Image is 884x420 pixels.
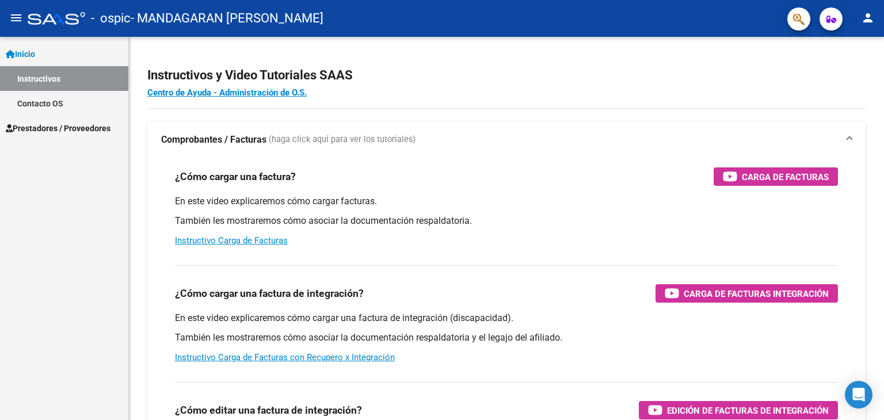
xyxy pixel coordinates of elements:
[175,402,362,418] h3: ¿Cómo editar una factura de integración?
[6,122,110,135] span: Prestadores / Proveedores
[667,403,829,418] span: Edición de Facturas de integración
[175,195,838,208] p: En este video explicaremos cómo cargar facturas.
[175,352,395,362] a: Instructivo Carga de Facturas con Recupero x Integración
[656,284,838,303] button: Carga de Facturas Integración
[639,401,838,419] button: Edición de Facturas de integración
[91,6,131,31] span: - ospic
[175,285,364,301] h3: ¿Cómo cargar una factura de integración?
[175,235,288,246] a: Instructivo Carga de Facturas
[161,133,266,146] strong: Comprobantes / Facturas
[742,170,829,184] span: Carga de Facturas
[269,133,416,146] span: (haga click aquí para ver los tutoriales)
[147,121,866,158] mat-expansion-panel-header: Comprobantes / Facturas (haga click aquí para ver los tutoriales)
[9,11,23,25] mat-icon: menu
[6,48,35,60] span: Inicio
[714,167,838,186] button: Carga de Facturas
[845,381,872,408] div: Open Intercom Messenger
[147,87,307,98] a: Centro de Ayuda - Administración de O.S.
[175,331,838,344] p: También les mostraremos cómo asociar la documentación respaldatoria y el legajo del afiliado.
[131,6,323,31] span: - MANDAGARAN [PERSON_NAME]
[175,215,838,227] p: También les mostraremos cómo asociar la documentación respaldatoria.
[147,64,866,86] h2: Instructivos y Video Tutoriales SAAS
[861,11,875,25] mat-icon: person
[175,312,838,324] p: En este video explicaremos cómo cargar una factura de integración (discapacidad).
[684,287,829,301] span: Carga de Facturas Integración
[175,169,296,185] h3: ¿Cómo cargar una factura?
